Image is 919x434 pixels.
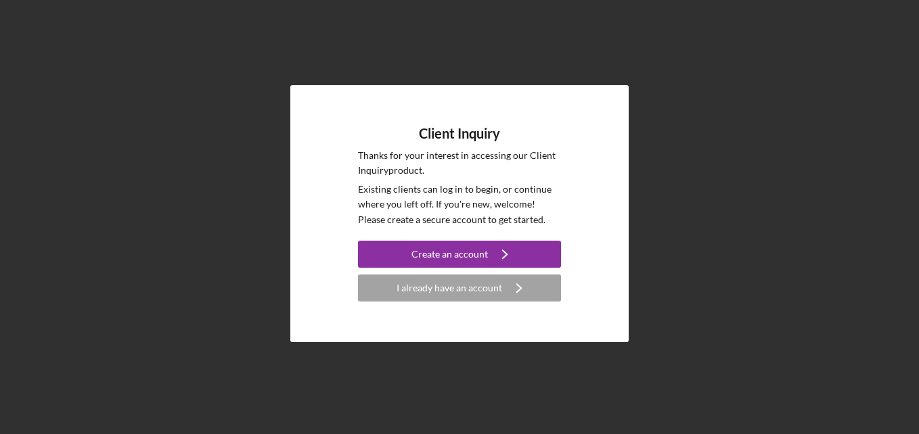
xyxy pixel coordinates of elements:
[358,241,561,268] button: Create an account
[411,241,488,268] div: Create an account
[419,126,500,141] h4: Client Inquiry
[358,274,561,302] button: I already have an account
[358,241,561,271] a: Create an account
[397,274,502,302] div: I already have an account
[358,148,561,178] p: Thanks for your interest in accessing our Client Inquiry product.
[358,182,561,227] p: Existing clients can log in to begin, or continue where you left off. If you're new, welcome! Ple...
